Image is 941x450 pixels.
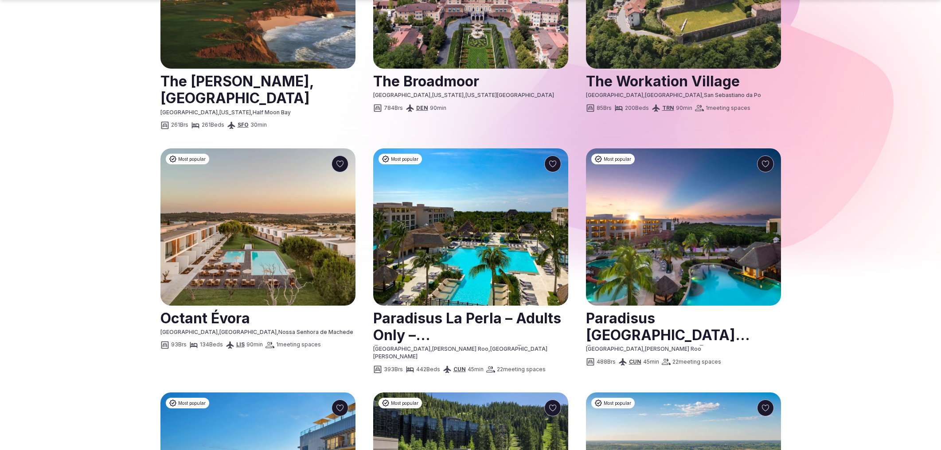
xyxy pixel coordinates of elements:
[672,358,721,366] span: 22 meeting spaces
[384,105,403,112] span: 784 Brs
[277,329,278,335] span: ,
[253,109,291,116] span: Half Moon Bay
[597,105,612,112] span: 85 Brs
[416,105,428,111] a: DEN
[160,148,355,306] a: See Octant Évora
[160,306,355,329] a: View venue
[586,306,781,346] a: View venue
[468,366,484,373] span: 45 min
[160,70,355,109] h2: The [PERSON_NAME], [GEOGRAPHIC_DATA]
[200,341,223,349] span: 134 Beds
[497,366,546,373] span: 22 meeting spaces
[278,329,353,335] span: Nossa Senhora de Machede
[238,121,249,128] a: SFO
[586,306,781,346] h2: Paradisus [GEOGRAPHIC_DATA][PERSON_NAME] - [GEOGRAPHIC_DATA]
[706,105,750,112] span: 1 meeting spaces
[373,148,568,306] img: Paradisus La Perla – Adults Only – Riviera Maya
[702,92,704,98] span: ,
[629,358,641,365] a: CUN
[432,92,464,98] span: [US_STATE]
[488,345,490,352] span: ,
[464,92,465,98] span: ,
[236,341,245,348] a: LIS
[373,70,568,92] h2: The Broadmoor
[604,156,631,162] span: Most popular
[586,92,643,98] span: [GEOGRAPHIC_DATA]
[597,358,616,366] span: 488 Brs
[453,366,466,372] a: CUN
[586,70,781,92] a: View venue
[160,109,218,116] span: [GEOGRAPHIC_DATA]
[625,105,649,112] span: 200 Beds
[202,121,224,129] span: 261 Beds
[160,329,218,335] span: [GEOGRAPHIC_DATA]
[373,345,430,352] span: [GEOGRAPHIC_DATA]
[704,92,761,98] span: San Sebastiano da Po
[160,306,355,329] h2: Octant Évora
[373,306,568,346] h2: Paradisus La Perla – Adults Only – [GEOGRAPHIC_DATA]
[465,92,554,98] span: [US_STATE][GEOGRAPHIC_DATA]
[171,121,188,129] span: 261 Brs
[430,105,446,112] span: 90 min
[645,92,702,98] span: [GEOGRAPHIC_DATA]
[250,121,267,129] span: 30 min
[643,358,659,366] span: 45 min
[432,345,488,352] span: [PERSON_NAME] Roo
[171,341,187,349] span: 93 Brs
[586,70,781,92] h2: The Workation Village
[643,345,645,352] span: ,
[645,345,701,352] span: [PERSON_NAME] Roo
[430,345,432,352] span: ,
[218,109,219,116] span: ,
[373,345,547,360] span: [GEOGRAPHIC_DATA][PERSON_NAME]
[391,156,418,162] span: Most popular
[676,105,692,112] span: 90 min
[219,329,277,335] span: [GEOGRAPHIC_DATA]
[373,70,568,92] a: View venue
[219,109,251,116] span: [US_STATE]
[160,148,355,306] img: Octant Évora
[586,345,643,352] span: [GEOGRAPHIC_DATA]
[251,109,253,116] span: ,
[373,148,568,306] a: See Paradisus La Perla – Adults Only – Riviera Maya
[643,92,645,98] span: ,
[586,148,781,306] a: See Paradisus Playa del Carmen - Riviera Maya
[391,400,418,406] span: Most popular
[604,400,631,406] span: Most popular
[246,341,263,349] span: 90 min
[373,92,430,98] span: [GEOGRAPHIC_DATA]
[160,70,355,109] a: View venue
[373,306,568,346] a: View venue
[430,92,432,98] span: ,
[218,329,219,335] span: ,
[276,341,321,349] span: 1 meeting spaces
[586,148,781,306] img: Paradisus Playa del Carmen - Riviera Maya
[662,105,674,111] a: TRN
[178,400,206,406] span: Most popular
[384,366,403,373] span: 393 Brs
[416,366,440,373] span: 442 Beds
[178,156,206,162] span: Most popular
